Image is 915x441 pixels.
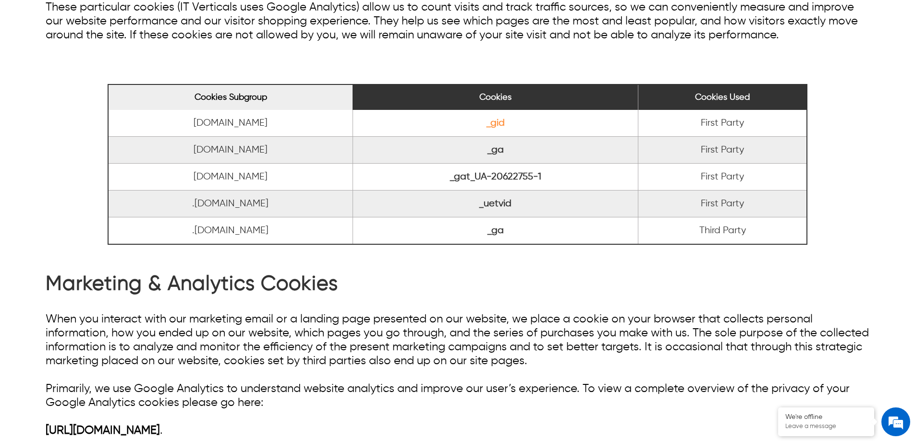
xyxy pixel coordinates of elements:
[785,423,867,430] p: Leave a message
[487,226,504,236] a: _ga
[479,199,512,209] a: _uetvid
[638,110,807,137] td: First Party
[450,172,541,182] a: _gat_UA-20622755-1
[75,251,122,258] em: Driven by SalesIQ
[487,145,504,155] a: _ga
[108,110,353,137] td: [DOMAIN_NAME]
[16,58,40,63] img: logo_Zg8I0qSkbAqR2WFHt3p6CTuqpyXMFPubPcD2OT02zFN43Cy9FUNNG3NEPhM_Q1qe_.png
[486,118,505,128] a: _gid
[158,5,181,28] div: Minimize live chat window
[638,190,807,217] td: First Party
[108,217,353,244] td: .[DOMAIN_NAME]
[638,136,807,163] td: First Party
[108,84,353,110] th: Cookies Subgroup
[66,252,73,258] img: salesiqlogo_leal7QplfZFryJ6FIlVepeu7OftD7mt8q6exU6-34PB8prfIgodN67KcxXM9Y7JQ_.png
[20,121,168,218] span: We are offline. Please leave us a message.
[785,413,867,421] div: We're offline
[46,272,869,301] h2: Marketing & Analytics Cookies
[638,84,807,110] th: Cookies Used
[638,217,807,244] td: Third Party
[108,136,353,163] td: [DOMAIN_NAME]
[638,163,807,190] td: First Party
[50,54,161,66] div: Leave a message
[46,0,869,42] p: These particular cookies (IT Verticals uses Google Analytics) allow us to count visits and track ...
[5,262,183,296] textarea: Type your message and click 'Submit'
[46,425,160,436] a: [URL][DOMAIN_NAME]
[108,163,353,190] td: [DOMAIN_NAME]
[141,296,174,309] em: Submit
[353,84,638,110] th: Cookies
[108,190,353,217] td: .[DOMAIN_NAME]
